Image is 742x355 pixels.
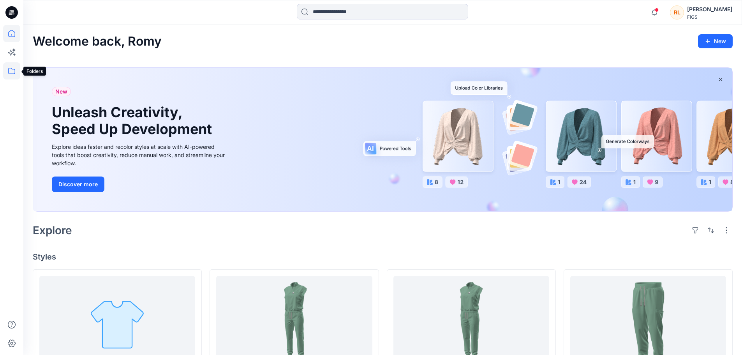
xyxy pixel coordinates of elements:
[52,177,104,192] button: Discover more
[55,87,67,96] span: New
[670,5,684,19] div: RL
[698,34,733,48] button: New
[687,5,732,14] div: [PERSON_NAME]
[52,143,227,167] div: Explore ideas faster and recolor styles at scale with AI-powered tools that boost creativity, red...
[33,34,162,49] h2: Welcome back, Romy
[52,104,215,138] h1: Unleash Creativity, Speed Up Development
[52,177,227,192] a: Discover more
[687,14,732,20] div: FIGS
[33,252,733,261] h4: Styles
[33,224,72,237] h2: Explore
